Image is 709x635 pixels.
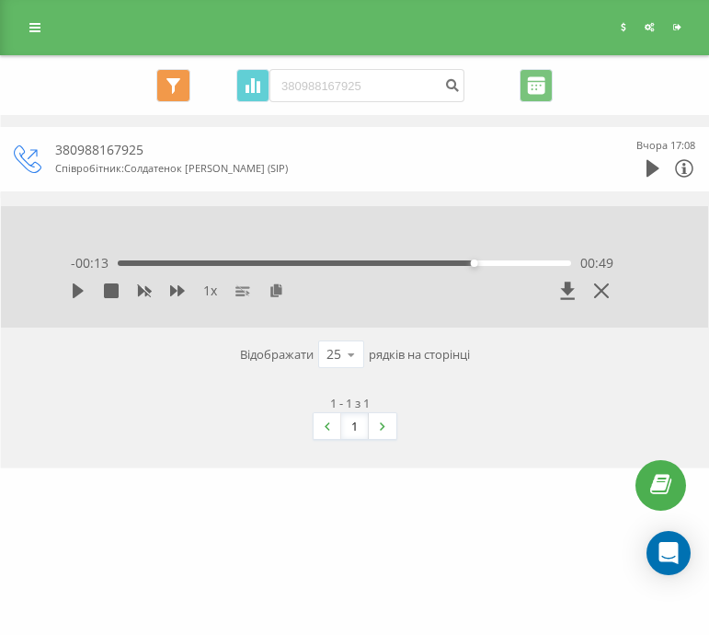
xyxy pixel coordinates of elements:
a: 1 [341,413,369,439]
div: 25 [326,345,341,364]
div: Вчора 17:08 [636,136,695,155]
span: рядків на сторінці [369,345,470,364]
div: Open Intercom Messenger [646,531,691,575]
div: Співробітник : Солдатенок [PERSON_NAME] (SIP) [55,159,576,178]
div: 1 - 1 з 1 [330,394,370,412]
div: Accessibility label [471,260,478,267]
input: Пошук за номером [269,69,464,102]
span: Відображати [240,345,314,364]
span: - 00:13 [71,254,118,272]
span: 1 x [203,282,217,300]
span: 00:49 [580,254,613,272]
div: 380988167925 [55,141,576,159]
